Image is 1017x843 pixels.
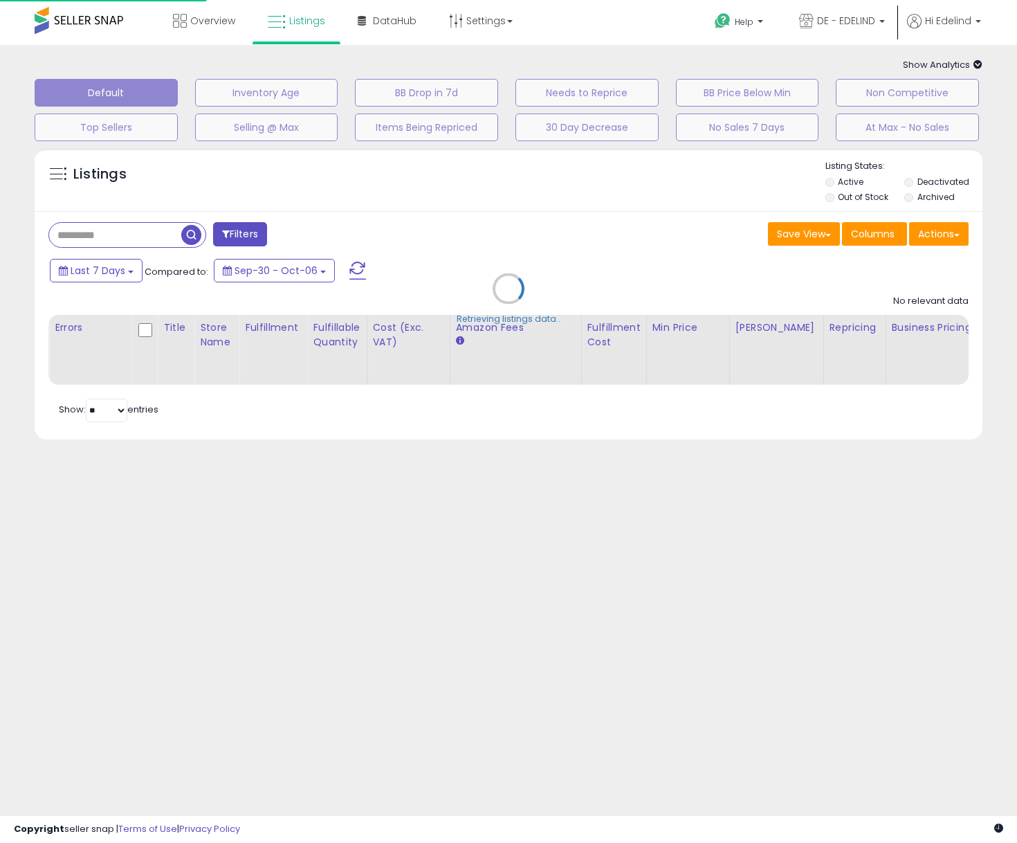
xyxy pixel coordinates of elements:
[907,14,981,45] a: Hi Edelind
[714,12,731,30] i: Get Help
[190,14,235,28] span: Overview
[676,114,819,141] button: No Sales 7 Days
[925,14,971,28] span: Hi Edelind
[836,114,979,141] button: At Max - No Sales
[355,79,498,107] button: BB Drop in 7d
[195,79,338,107] button: Inventory Age
[836,79,979,107] button: Non Competitive
[373,14,416,28] span: DataHub
[289,14,325,28] span: Listings
[515,114,659,141] button: 30 Day Decrease
[35,114,178,141] button: Top Sellers
[195,114,338,141] button: Selling @ Max
[515,79,659,107] button: Needs to Reprice
[355,114,498,141] button: Items Being Repriced
[704,2,777,45] a: Help
[903,58,982,71] span: Show Analytics
[457,313,560,325] div: Retrieving listings data..
[676,79,819,107] button: BB Price Below Min
[35,79,178,107] button: Default
[817,14,875,28] span: DE - EDELIND
[735,16,753,28] span: Help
